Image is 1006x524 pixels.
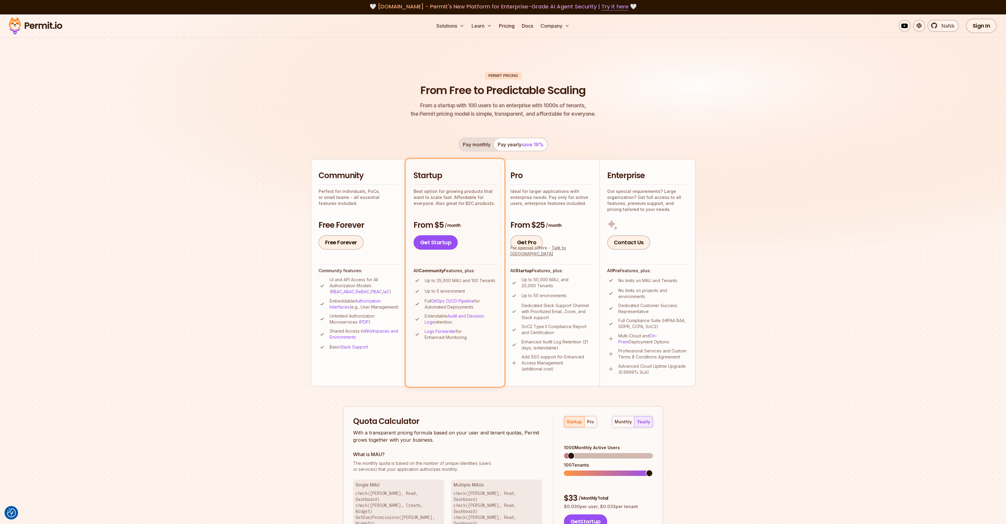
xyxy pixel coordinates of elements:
p: Up to 50 environments [521,293,567,299]
span: From a startup with 100 users to an enterprise with 1000s of tenants, [411,101,596,110]
span: [DOMAIN_NAME] - Permit's New Platform for Enterprise-Grade AI Agent Security | [378,3,629,10]
div: For special offers - [510,245,592,257]
h2: Startup [414,170,497,181]
h3: Single MAU [355,482,441,488]
p: Dedicated Slack Support Channel with Prioritized Email, Zoom, and Slack support [521,303,592,321]
p: Up to 50,000 MAU, and 20,000 Tenants [521,277,592,289]
span: NaNk [938,22,955,29]
h2: Pro [510,170,592,181]
p: Shared Access to [330,328,400,340]
p: Basic [330,344,368,350]
p: the Permit pricing model is simple, transparent, and affordable for everyone. [411,101,596,118]
div: 🤍 🤍 [14,2,992,11]
p: Full Compliance Suite (HIPAA BAA, GDPR, CCPA, SoC2) [618,318,688,330]
strong: Startup [515,268,532,273]
a: Docs [519,20,536,32]
a: Slack Support [340,344,368,349]
p: Dedicated Customer Success Representative [618,303,688,315]
a: Logs Forwarder [425,329,456,334]
p: Unlimited Authorization Microservices ( ) [330,313,400,325]
a: Sign In [966,19,997,33]
span: The monthly quota is based on the number of unique identities (users [353,460,542,466]
strong: Community [419,268,444,273]
a: On-Prem [618,333,657,344]
img: Revisit consent button [7,508,16,517]
p: Multi-Cloud and Deployment Options [618,333,688,345]
a: GitOps CI/CD Pipeline [431,298,474,303]
p: or services) that your application authorizes monthly. [353,460,542,472]
a: ABAC [343,289,355,294]
p: Enhanced Audit Log Retention (21 days, extendable) [521,339,592,351]
button: Company [538,20,572,32]
button: Solutions [434,20,467,32]
button: Learn [469,20,494,32]
a: Get Startup [414,235,458,250]
div: Permit Pricing [485,72,521,79]
p: With a transparent pricing formula based on your user and tenant quotas, Permit grows together wi... [353,429,542,443]
p: Professional Services and Custom Terms & Conditions Agreement [618,348,688,360]
h2: Enterprise [607,170,688,181]
p: UI and API Access for All Authorization Models ( , , , , ) [330,277,400,295]
a: PDP [360,319,369,324]
p: No limits on projects and environments [618,288,688,300]
h3: From $25 [510,220,592,231]
span: / Monthly Total [579,495,608,501]
p: Up to 25,000 MAU and 100 Tenants [425,278,495,284]
p: Extendable retention [425,313,497,325]
h3: From $5 [414,220,497,231]
p: SoC2 Type II Compliance Report and Certification [521,324,592,336]
a: Pricing [497,20,517,32]
a: Get Pro [510,235,543,250]
p: Add SSO support for Enhanced Access Management (additional cost) [521,354,592,372]
a: Free Forever [318,235,364,250]
div: pro [587,419,594,425]
p: Perfect for individuals, PoCs, or small teams - all essential features included. [318,188,400,206]
h2: Community [318,170,400,181]
h3: Multiple MAUs [454,482,540,488]
div: $ 33 [564,493,653,504]
img: Permit logo [6,16,65,36]
a: Authorization Interfaces [330,298,381,309]
span: / month [445,222,460,228]
a: IaC [383,289,389,294]
div: 1000 Monthly Active Users [564,445,653,451]
a: RBAC [331,289,342,294]
p: Embeddable (e.g., User Management) [330,298,400,310]
p: No limits on MAU and Tenants [618,278,677,284]
span: / month [546,222,561,228]
h4: Community features: [318,268,400,274]
p: Full for Automated Deployments [425,298,497,310]
p: Best option for growing products that want to scale fast. Affordable for everyone. Also great for... [414,188,497,206]
p: $ 0.030 per user, $ 0.033 per tenant [564,504,653,510]
a: Try it here [601,3,629,11]
p: Advanced Cloud Uptime Upgrade (0.9999% SLA) [618,363,688,375]
a: PBAC [371,289,382,294]
h4: All Features, plus: [414,268,497,274]
p: Ideal for larger applications with enterprise needs. Pay only for active users, enterprise featur... [510,188,592,206]
h4: All Features, plus: [607,268,688,274]
div: 100 Tenants [564,462,653,468]
h3: Free Forever [318,220,400,231]
h3: What is MAU? [353,451,542,458]
p: Got special requirements? Large organization? Get full access to all features, premium support, a... [607,188,688,212]
p: for Enhanced Monitoring [425,328,497,340]
h2: Quota Calculator [353,416,542,427]
a: NaNk [928,20,959,32]
a: Audit and Decision Logs [425,313,484,324]
button: Pay monthly [459,139,494,151]
div: monthly [615,419,632,425]
h4: All Features, plus: [510,268,592,274]
strong: Pro [612,268,620,273]
a: ReBAC [356,289,370,294]
button: Consent Preferences [7,508,16,517]
a: Contact Us [607,235,650,250]
p: Up to 5 environment [425,288,465,294]
h1: From Free to Predictable Scaling [420,83,586,98]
